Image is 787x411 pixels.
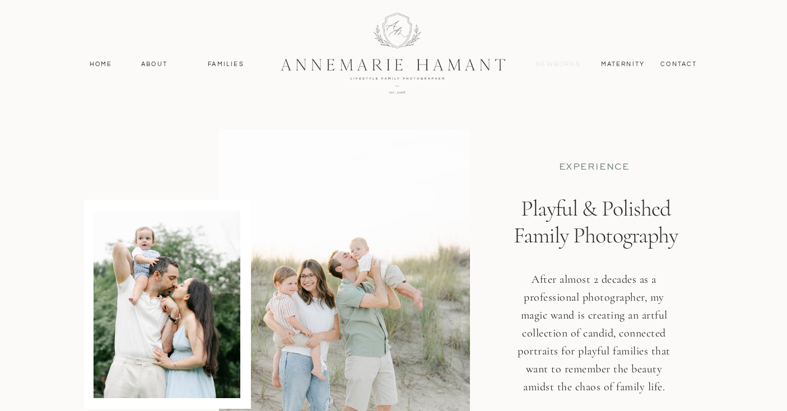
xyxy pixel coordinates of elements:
a: About [138,59,171,69]
p: EXPERIENCE [525,161,663,173]
a: MAternity [601,59,644,69]
a: Home [85,59,118,69]
a: contact [655,59,704,69]
h1: Playful & Polished Family Photography [505,195,687,297]
a: Newborns [532,59,585,69]
a: Families [201,59,252,69]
